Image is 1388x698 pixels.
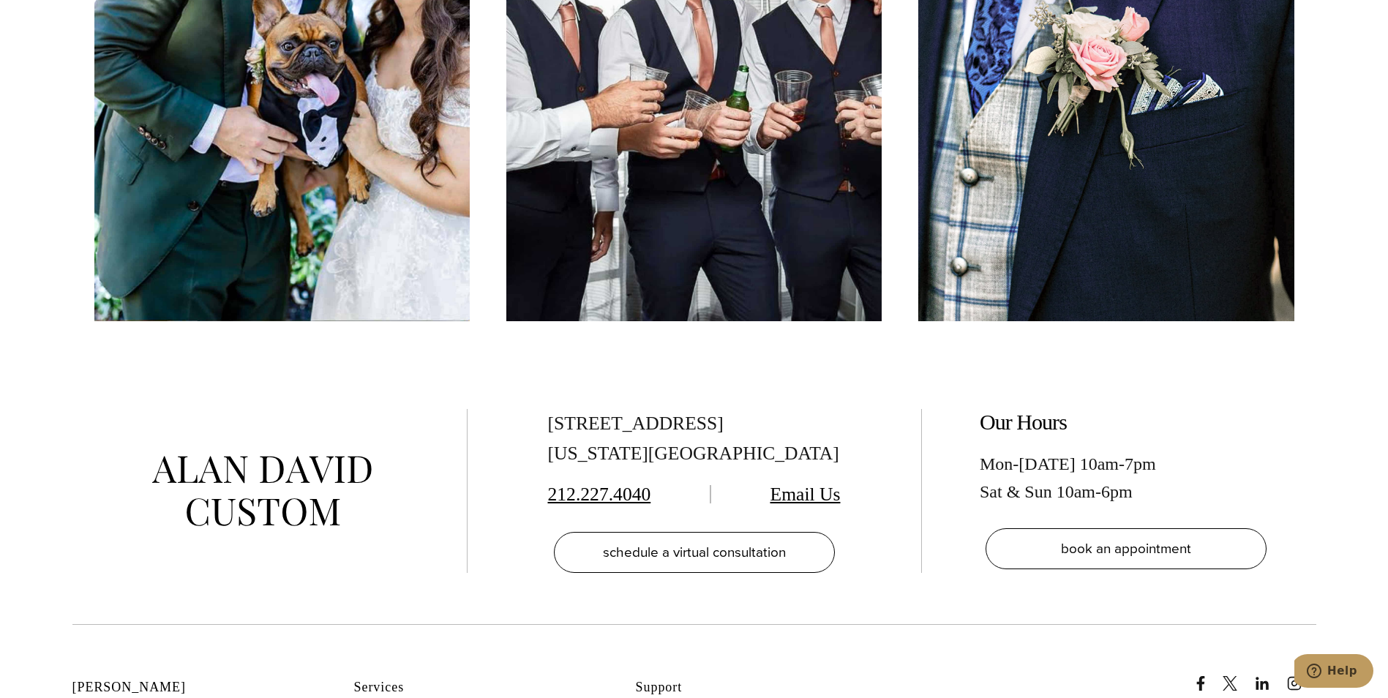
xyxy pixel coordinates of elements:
a: schedule a virtual consultation [554,532,835,573]
span: book an appointment [1061,538,1191,559]
div: [STREET_ADDRESS] [US_STATE][GEOGRAPHIC_DATA] [548,409,841,469]
a: linkedin [1255,661,1284,691]
a: 212.227.4040 [548,484,651,505]
a: Email Us [770,484,841,505]
a: Facebook [1193,661,1220,691]
h2: Support [636,680,881,696]
span: schedule a virtual consultation [603,541,786,563]
h2: Services [354,680,599,696]
a: x/twitter [1223,661,1252,691]
a: book an appointment [986,528,1267,569]
img: alan david custom [152,456,372,527]
iframe: Opens a widget where you can chat to one of our agents [1294,654,1373,691]
h2: Our Hours [980,409,1272,435]
h2: [PERSON_NAME] [72,680,318,696]
a: instagram [1287,661,1316,691]
div: Mon-[DATE] 10am-7pm Sat & Sun 10am-6pm [980,450,1272,506]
